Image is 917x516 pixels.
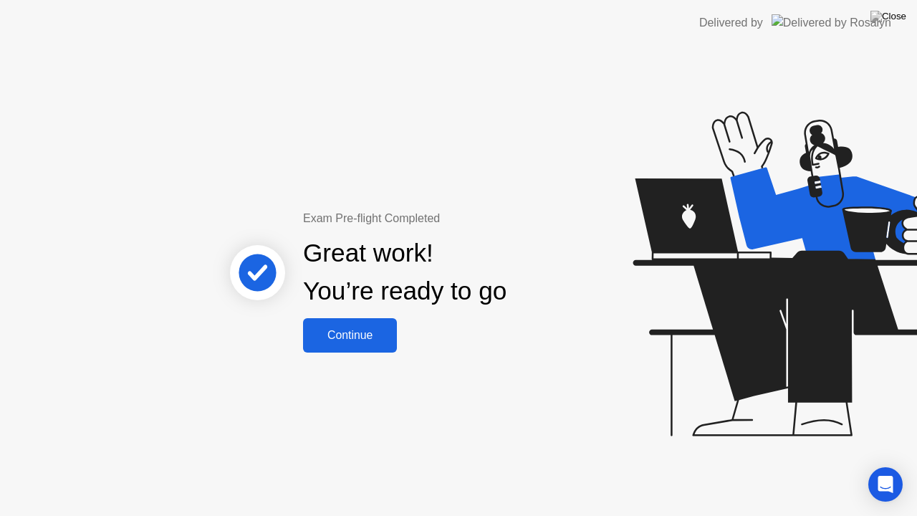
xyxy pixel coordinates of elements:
img: Delivered by Rosalyn [772,14,891,31]
div: Delivered by [699,14,763,32]
div: Open Intercom Messenger [868,467,903,502]
div: Great work! You’re ready to go [303,234,506,310]
div: Exam Pre-flight Completed [303,210,599,227]
button: Continue [303,318,397,353]
div: Continue [307,329,393,342]
img: Close [870,11,906,22]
